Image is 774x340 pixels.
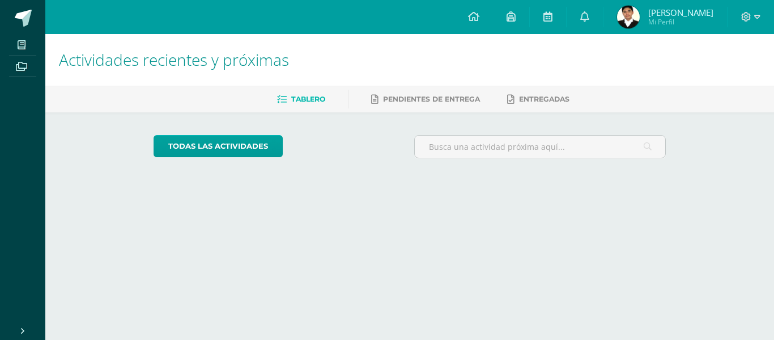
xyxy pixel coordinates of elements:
[371,90,480,108] a: Pendientes de entrega
[617,6,640,28] img: e90c2cd1af546e64ff64d7bafb71748d.png
[519,95,569,103] span: Entregadas
[415,136,666,158] input: Busca una actividad próxima aquí...
[648,17,713,27] span: Mi Perfil
[383,95,480,103] span: Pendientes de entrega
[291,95,325,103] span: Tablero
[59,49,289,70] span: Actividades recientes y próximas
[507,90,569,108] a: Entregadas
[648,7,713,18] span: [PERSON_NAME]
[154,135,283,157] a: todas las Actividades
[277,90,325,108] a: Tablero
